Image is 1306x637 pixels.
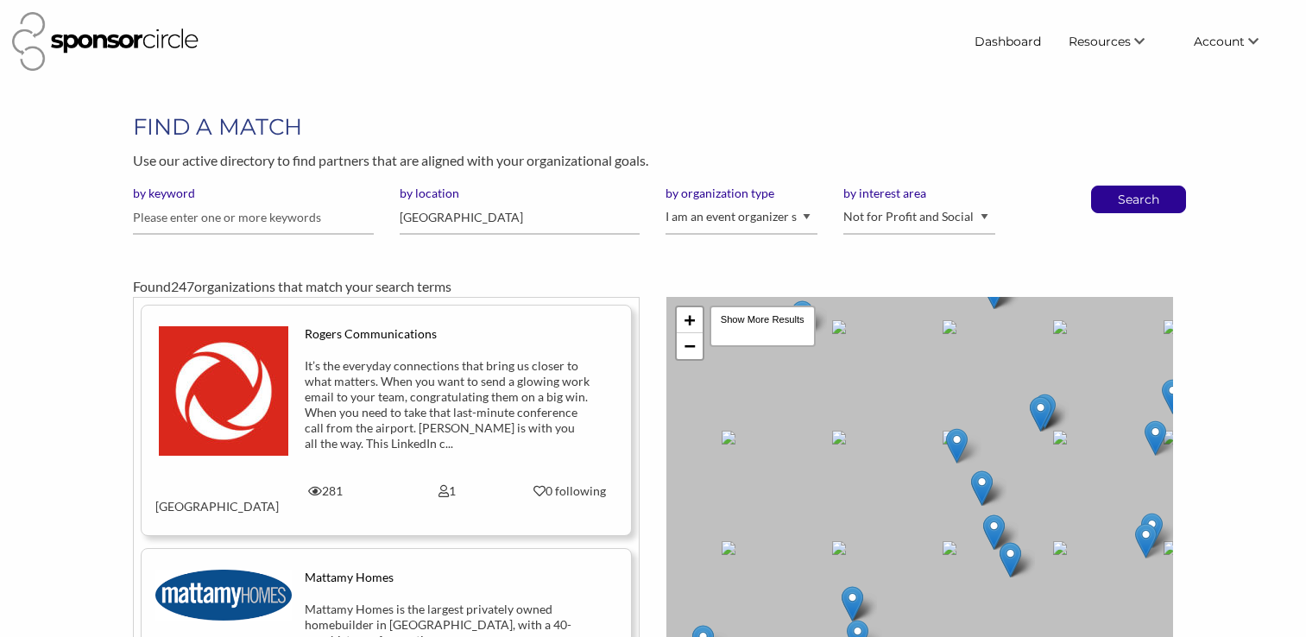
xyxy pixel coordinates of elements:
[12,12,199,71] img: Sponsor Circle Logo
[677,333,703,359] a: Zoom out
[305,326,590,342] div: Rogers Communications
[133,186,374,201] label: by keyword
[1194,34,1245,49] span: Account
[305,570,590,585] div: Mattamy Homes
[710,306,816,347] div: Show More Results
[133,201,374,235] input: Please enter one or more keywords
[305,358,590,451] div: It’s the everyday connections that bring us closer to what matters. When you want to send a glowi...
[159,326,288,456] img: bl5qf1dqej16magtqk9f
[133,111,1174,142] h1: FIND A MATCH
[961,26,1055,57] a: Dashboard
[171,278,194,294] span: 247
[521,483,617,499] div: 0 following
[1069,34,1131,49] span: Resources
[666,186,817,201] label: by organization type
[1055,26,1180,57] li: Resources
[387,483,508,499] div: 1
[133,276,1174,297] div: Found organizations that match your search terms
[142,483,264,514] div: [GEOGRAPHIC_DATA]
[400,186,640,201] label: by location
[1110,186,1167,212] button: Search
[155,326,618,514] a: Rogers Communications It’s the everyday connections that bring us closer to what matters. When yo...
[264,483,386,499] div: 281
[1180,26,1294,57] li: Account
[843,186,995,201] label: by interest area
[677,307,703,333] a: Zoom in
[155,570,293,621] img: rq9nydqnacop7ggcrmaz
[133,149,1174,172] p: Use our active directory to find partners that are aligned with your organizational goals.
